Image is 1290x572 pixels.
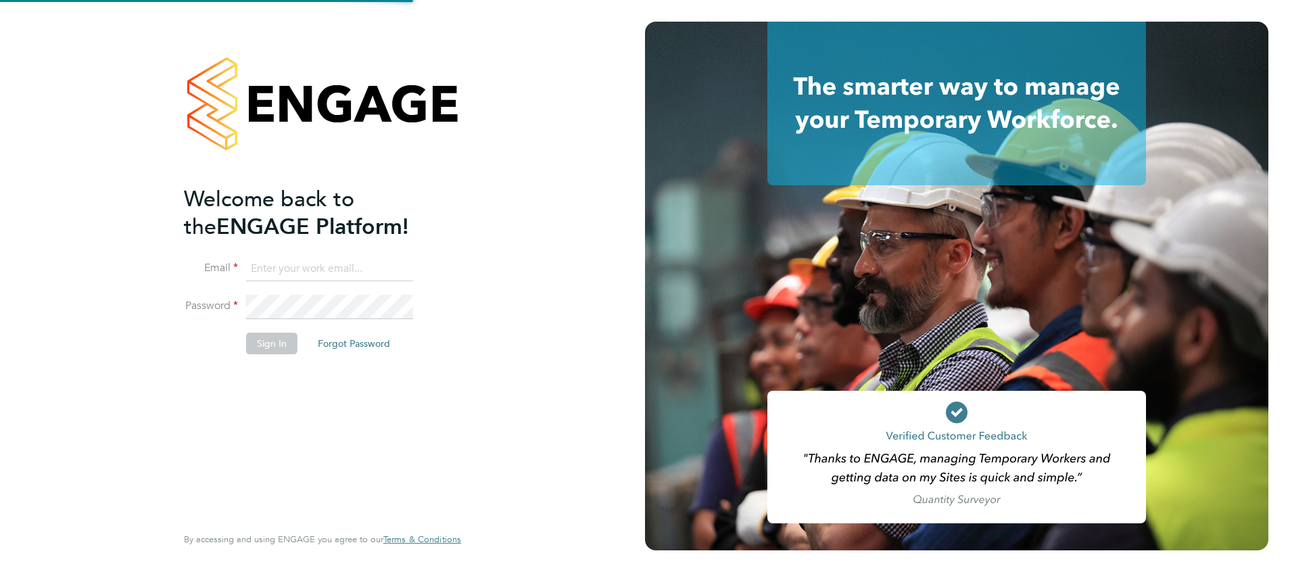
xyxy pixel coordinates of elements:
label: Password [184,299,238,313]
button: Sign In [246,333,297,354]
button: Forgot Password [307,333,401,354]
span: Terms & Conditions [383,533,461,545]
span: By accessing and using ENGAGE you agree to our [184,533,461,545]
label: Email [184,261,238,275]
span: Welcome back to the [184,186,354,240]
a: Terms & Conditions [383,534,461,545]
input: Enter your work email... [246,257,413,281]
h2: ENGAGE Platform! [184,185,448,241]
